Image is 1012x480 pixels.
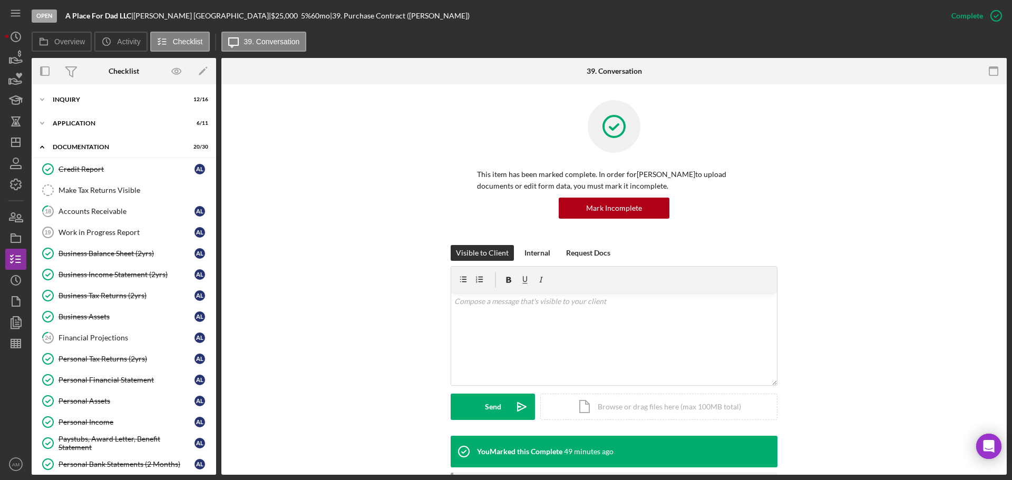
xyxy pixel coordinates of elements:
a: Personal AssetsAL [37,390,211,412]
div: A L [194,164,205,174]
tspan: 24 [45,334,52,341]
button: Complete [941,5,1007,26]
div: Credit Report [59,165,194,173]
div: 6 / 11 [189,120,208,126]
div: [PERSON_NAME] [GEOGRAPHIC_DATA] | [133,12,271,20]
div: Financial Projections [59,334,194,342]
time: 2025-09-17 13:04 [564,447,614,456]
div: Business Balance Sheet (2yrs) [59,249,194,258]
a: Personal IncomeAL [37,412,211,433]
div: 12 / 16 [189,96,208,103]
div: Make Tax Returns Visible [59,186,210,194]
button: Mark Incomplete [559,198,669,219]
a: Paystubs, Award Letter, Benefit StatementAL [37,433,211,454]
div: A L [194,248,205,259]
a: 18Accounts ReceivableAL [37,201,211,222]
div: A L [194,375,205,385]
a: Business Tax Returns (2yrs)AL [37,285,211,306]
div: Personal Bank Statements (2 Months) [59,460,194,468]
div: Personal Assets [59,397,194,405]
a: 19Work in Progress ReportAL [37,222,211,243]
a: 24Financial ProjectionsAL [37,327,211,348]
label: Overview [54,37,85,46]
div: Request Docs [566,245,610,261]
div: A L [194,438,205,448]
div: Documentation [53,144,182,150]
button: Request Docs [561,245,616,261]
p: This item has been marked complete. In order for [PERSON_NAME] to upload documents or edit form d... [477,169,751,192]
div: A L [194,311,205,322]
label: Checklist [173,37,203,46]
div: 20 / 30 [189,144,208,150]
a: Business Income Statement (2yrs)AL [37,264,211,285]
a: Business Balance Sheet (2yrs)AL [37,243,211,264]
div: Personal Tax Returns (2yrs) [59,355,194,363]
tspan: 19 [44,229,51,236]
div: You Marked this Complete [477,447,562,456]
div: A L [194,417,205,427]
div: Open Intercom Messenger [976,434,1001,459]
div: Inquiry [53,96,182,103]
div: Accounts Receivable [59,207,194,215]
a: Personal Tax Returns (2yrs)AL [37,348,211,369]
div: Checklist [109,67,139,75]
button: Checklist [150,32,210,52]
button: Internal [519,245,556,261]
text: AM [12,462,20,467]
div: 5 % [301,12,311,20]
button: Overview [32,32,92,52]
a: Credit ReportAL [37,159,211,180]
div: Personal Income [59,418,194,426]
button: Visible to Client [451,245,514,261]
b: A Place For Dad LLC [65,11,131,20]
div: A L [194,269,205,280]
button: Send [451,394,535,420]
div: Paystubs, Award Letter, Benefit Statement [59,435,194,452]
button: AM [5,454,26,475]
span: $25,000 [271,11,298,20]
div: Business Assets [59,312,194,321]
div: Send [485,394,501,420]
a: Business AssetsAL [37,306,211,327]
div: A L [194,206,205,217]
div: Complete [951,5,983,26]
label: Activity [117,37,140,46]
div: A L [194,227,205,238]
div: Visible to Client [456,245,509,261]
div: A L [194,459,205,469]
button: Activity [94,32,147,52]
div: Internal [524,245,550,261]
div: Mark Incomplete [586,198,642,219]
a: Personal Financial StatementAL [37,369,211,390]
div: Business Income Statement (2yrs) [59,270,194,279]
div: 60 mo [311,12,330,20]
div: A L [194,354,205,364]
div: Work in Progress Report [59,228,194,237]
div: Open [32,9,57,23]
div: 39. Conversation [587,67,642,75]
div: Business Tax Returns (2yrs) [59,291,194,300]
div: A L [194,396,205,406]
div: | 39. Purchase Contract ([PERSON_NAME]) [330,12,470,20]
a: Make Tax Returns Visible [37,180,211,201]
label: 39. Conversation [244,37,300,46]
div: A L [194,290,205,301]
div: Personal Financial Statement [59,376,194,384]
a: Personal Bank Statements (2 Months)AL [37,454,211,475]
div: Application [53,120,182,126]
tspan: 18 [45,208,51,214]
button: 39. Conversation [221,32,307,52]
div: | [65,12,133,20]
div: A L [194,332,205,343]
